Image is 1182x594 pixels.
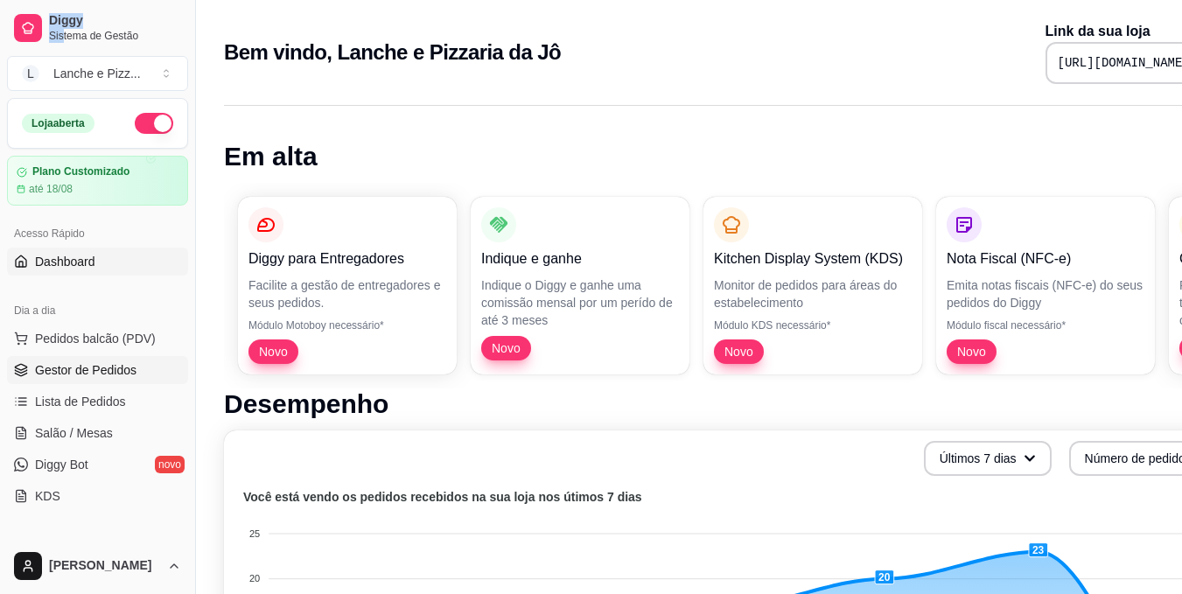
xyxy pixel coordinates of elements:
span: Diggy Bot [35,456,88,473]
span: Dashboard [35,253,95,270]
button: Diggy para EntregadoresFacilite a gestão de entregadores e seus pedidos.Módulo Motoboy necessário... [238,197,457,374]
span: KDS [35,487,60,505]
button: Nota Fiscal (NFC-e)Emita notas fiscais (NFC-e) do seus pedidos do DiggyMódulo fiscal necessário*Novo [936,197,1155,374]
span: [PERSON_NAME] [49,558,160,574]
span: Novo [717,343,760,360]
span: Sistema de Gestão [49,29,181,43]
div: Lanche e Pizz ... [53,65,141,82]
button: Select a team [7,56,188,91]
p: Módulo Motoboy necessário* [248,318,446,332]
button: Últimos 7 dias [924,441,1052,476]
a: Diggy Botnovo [7,451,188,479]
a: Dashboard [7,248,188,276]
p: Módulo fiscal necessário* [947,318,1144,332]
p: Monitor de pedidos para áreas do estabelecimento [714,276,912,311]
button: [PERSON_NAME] [7,545,188,587]
p: Emita notas fiscais (NFC-e) do seus pedidos do Diggy [947,276,1144,311]
div: Acesso Rápido [7,220,188,248]
div: Loja aberta [22,114,94,133]
span: Novo [252,343,295,360]
tspan: 25 [249,528,260,539]
text: Você está vendo os pedidos recebidos na sua loja nos útimos 7 dias [243,490,642,504]
button: Pedidos balcão (PDV) [7,325,188,353]
a: Plano Customizadoaté 18/08 [7,156,188,206]
span: Diggy [49,13,181,29]
p: Módulo KDS necessário* [714,318,912,332]
div: Dia a dia [7,297,188,325]
button: Alterar Status [135,113,173,134]
article: Plano Customizado [32,165,129,178]
a: DiggySistema de Gestão [7,7,188,49]
h2: Bem vindo, Lanche e Pizzaria da Jô [224,38,561,66]
a: Gestor de Pedidos [7,356,188,384]
a: KDS [7,482,188,510]
p: Nota Fiscal (NFC-e) [947,248,1144,269]
span: Lista de Pedidos [35,393,126,410]
p: Indique o Diggy e ganhe uma comissão mensal por um perído de até 3 meses [481,276,679,329]
span: Novo [950,343,993,360]
span: Salão / Mesas [35,424,113,442]
tspan: 20 [249,573,260,584]
span: Pedidos balcão (PDV) [35,330,156,347]
button: Indique e ganheIndique o Diggy e ganhe uma comissão mensal por um perído de até 3 mesesNovo [471,197,689,374]
p: Facilite a gestão de entregadores e seus pedidos. [248,276,446,311]
a: Lista de Pedidos [7,388,188,416]
span: Novo [485,339,528,357]
span: L [22,65,39,82]
button: Kitchen Display System (KDS)Monitor de pedidos para áreas do estabelecimentoMódulo KDS necessário... [703,197,922,374]
article: até 18/08 [29,182,73,196]
span: Gestor de Pedidos [35,361,136,379]
a: Salão / Mesas [7,419,188,447]
div: Catálogo [7,531,188,559]
p: Kitchen Display System (KDS) [714,248,912,269]
p: Diggy para Entregadores [248,248,446,269]
p: Indique e ganhe [481,248,679,269]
